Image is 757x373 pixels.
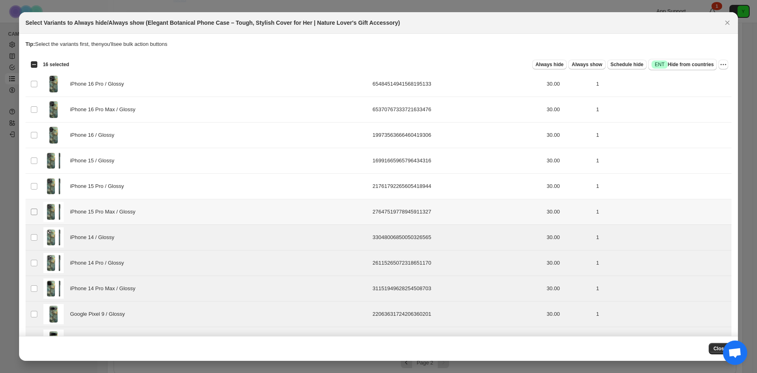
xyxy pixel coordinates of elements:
span: iPhone 16 Pro Max / Glossy [70,106,140,114]
span: iPhone 14 Pro / Glossy [70,259,129,267]
span: ENT [655,61,665,68]
td: 1 [594,327,731,353]
td: 30.00 [544,199,594,225]
button: Close [722,17,733,28]
td: 10600392102004828925 [370,327,544,353]
h2: Select Variants to Always hide/Always show (Elegant Botanical Phone Case – Tough, Stylish Cover f... [26,19,400,27]
button: Schedule hide [607,60,647,69]
td: 1 [594,174,731,199]
span: iPhone 16 / Glossy [70,131,119,139]
img: 11394615732596457180_2048.jpg [43,253,64,273]
img: 1673144443710777829_2048.jpg [43,74,64,94]
span: iPhone 15 Pro Max / Glossy [70,208,140,216]
span: iPhone 16 Pro / Glossy [70,80,129,88]
p: Select the variants first, then you'll see bulk action buttons [26,40,732,48]
span: Always show [572,61,602,68]
td: 1 [594,302,731,327]
img: 10250015470329474602_2048.jpg [43,278,64,299]
td: 1 [594,97,731,123]
td: 65484514941568195133 [370,71,544,97]
td: 30.00 [544,250,594,276]
td: 30.00 [544,148,594,174]
span: Always hide [535,61,563,68]
button: Always hide [532,60,567,69]
td: 30.00 [544,97,594,123]
td: 30.00 [544,327,594,353]
a: Open chat [723,341,747,365]
img: 13092177380361262088_2048.jpg [43,202,64,222]
span: iPhone 14 / Glossy [70,233,119,241]
button: Always show [568,60,605,69]
span: Close [714,345,727,352]
span: 16 selected [43,61,69,68]
td: 26115265072318651170 [370,250,544,276]
td: 65370767333721633476 [370,97,544,123]
strong: Tip: [26,41,35,47]
span: Google Pixel 9 / Glossy [70,310,129,318]
button: SuccessENTHide from countries [648,59,717,70]
img: 2625432626711982853_2048.jpg [43,330,64,350]
img: 1373468011599500973_2048.jpg [43,304,64,324]
td: 30.00 [544,123,594,148]
td: 1 [594,199,731,225]
td: 16991665965796434316 [370,148,544,174]
img: 17043149563051970886_2048.jpg [43,151,64,171]
img: 5609788574192614961_2048.jpg [43,125,64,145]
td: 33048006850050326565 [370,225,544,250]
td: 30.00 [544,302,594,327]
td: 1 [594,225,731,250]
img: 17749108188801162763_2048.jpg [43,176,64,196]
td: 1 [594,250,731,276]
td: 19973563666460419306 [370,123,544,148]
span: iPhone 15 / Glossy [70,157,119,165]
td: 22063631724206360201 [370,302,544,327]
td: 27647519778945911327 [370,199,544,225]
td: 30.00 [544,225,594,250]
td: 30.00 [544,276,594,302]
span: iPhone 15 Pro / Glossy [70,182,129,190]
button: More actions [718,60,728,69]
img: 13979733253364476995_2048.jpg [43,99,64,120]
span: Google Pixel 9 Pro / Glossy [70,336,139,344]
td: 1 [594,123,731,148]
td: 30.00 [544,174,594,199]
span: iPhone 14 Pro Max / Glossy [70,285,140,293]
td: 31151949628254508703 [370,276,544,302]
td: 1 [594,276,731,302]
td: 1 [594,148,731,174]
td: 1 [594,71,731,97]
button: Close [709,343,732,354]
span: Hide from countries [652,60,714,69]
img: 3908267053604451714_2048.jpg [43,227,64,248]
td: 21761792265605418944 [370,174,544,199]
span: Schedule hide [611,61,643,68]
td: 30.00 [544,71,594,97]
